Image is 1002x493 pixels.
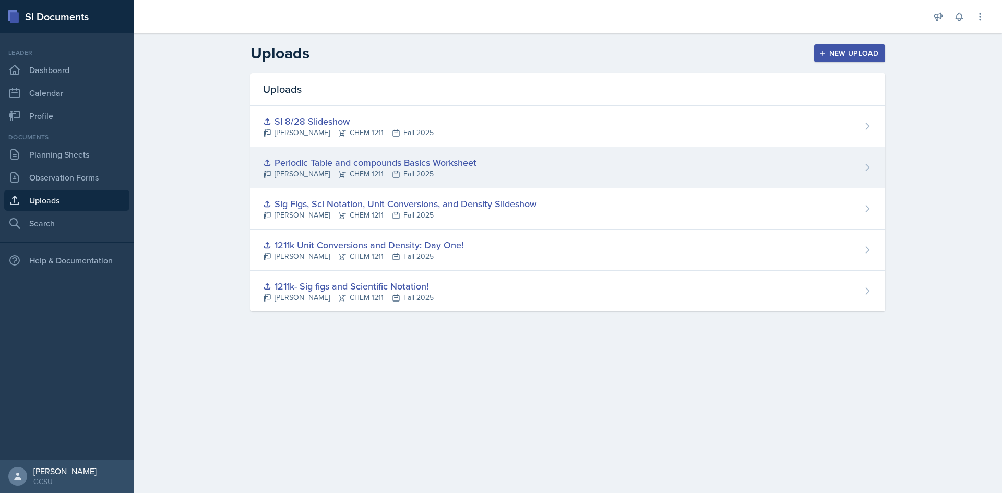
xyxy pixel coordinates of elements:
[33,476,97,487] div: GCSU
[4,190,129,211] a: Uploads
[263,155,476,170] div: Periodic Table and compounds Basics Worksheet
[263,127,434,138] div: [PERSON_NAME] CHEM 1211 Fall 2025
[263,197,536,211] div: Sig Figs, Sci Notation, Unit Conversions, and Density Slideshow
[263,279,434,293] div: 1211k- Sig figs and Scientific Notation!
[4,105,129,126] a: Profile
[250,188,885,230] a: Sig Figs, Sci Notation, Unit Conversions, and Density Slideshow [PERSON_NAME]CHEM 1211Fall 2025
[821,49,879,57] div: New Upload
[4,144,129,165] a: Planning Sheets
[4,167,129,188] a: Observation Forms
[4,48,129,57] div: Leader
[814,44,886,62] button: New Upload
[263,169,476,179] div: [PERSON_NAME] CHEM 1211 Fall 2025
[263,210,536,221] div: [PERSON_NAME] CHEM 1211 Fall 2025
[263,292,434,303] div: [PERSON_NAME] CHEM 1211 Fall 2025
[250,106,885,147] a: SI 8/28 Slideshow [PERSON_NAME]CHEM 1211Fall 2025
[250,147,885,188] a: Periodic Table and compounds Basics Worksheet [PERSON_NAME]CHEM 1211Fall 2025
[250,230,885,271] a: 1211k Unit Conversions and Density: Day One! [PERSON_NAME]CHEM 1211Fall 2025
[33,466,97,476] div: [PERSON_NAME]
[4,82,129,103] a: Calendar
[263,251,463,262] div: [PERSON_NAME] CHEM 1211 Fall 2025
[4,213,129,234] a: Search
[4,59,129,80] a: Dashboard
[250,73,885,106] div: Uploads
[250,271,885,311] a: 1211k- Sig figs and Scientific Notation! [PERSON_NAME]CHEM 1211Fall 2025
[250,44,309,63] h2: Uploads
[4,133,129,142] div: Documents
[4,250,129,271] div: Help & Documentation
[263,114,434,128] div: SI 8/28 Slideshow
[263,238,463,252] div: 1211k Unit Conversions and Density: Day One!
